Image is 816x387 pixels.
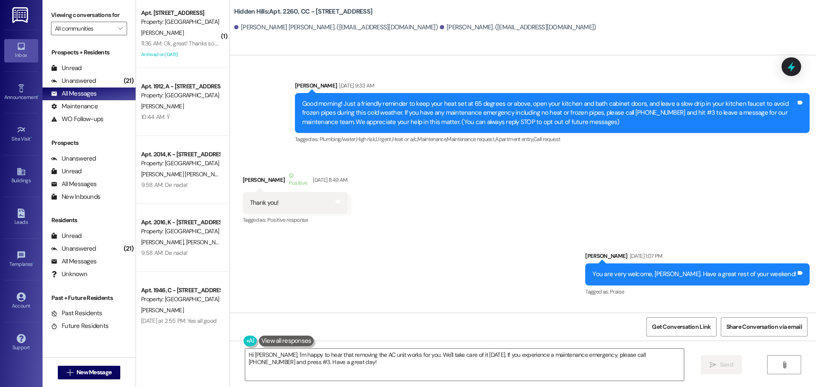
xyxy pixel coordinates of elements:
[33,260,34,266] span: •
[234,23,438,32] div: [PERSON_NAME] [PERSON_NAME]. ([EMAIL_ADDRESS][DOMAIN_NAME])
[122,242,136,255] div: (21)
[42,48,136,57] div: Prospects + Residents
[4,206,38,229] a: Leads
[646,317,716,336] button: Get Conversation Link
[141,218,220,227] div: Apt. 2016, K - [STREET_ADDRESS]
[51,102,98,111] div: Maintenance
[440,23,596,32] div: [PERSON_NAME]. ([EMAIL_ADDRESS][DOMAIN_NAME])
[4,123,38,146] a: Site Visit •
[141,227,220,236] div: Property: [GEOGRAPHIC_DATA]
[287,171,309,189] div: Positive
[186,238,228,246] span: [PERSON_NAME]
[392,136,417,143] span: Heat or a/c ,
[51,180,96,189] div: All Messages
[320,136,356,143] span: Plumbing/water ,
[533,136,560,143] span: Call request
[141,159,220,168] div: Property: [GEOGRAPHIC_DATA]
[51,89,96,98] div: All Messages
[585,285,810,298] div: Tagged as:
[141,40,343,47] div: 11:36 AM: Ok, great! Thanks so much and if I can't figure it out, I'll come to the office.
[610,288,624,295] span: Praise
[585,251,810,263] div: [PERSON_NAME]
[51,322,108,331] div: Future Residents
[42,138,136,147] div: Prospects
[141,113,170,121] div: 10:44 AM: Ÿ
[118,25,122,32] i: 
[12,7,30,23] img: ResiDesk Logo
[243,171,348,192] div: [PERSON_NAME]
[141,306,184,314] span: [PERSON_NAME]
[4,290,38,313] a: Account
[234,7,372,16] b: Hidden Hills: Apt. 2260, CC - [STREET_ADDRESS]
[245,349,684,381] textarea: Hi [PERSON_NAME], I'm happy to hear that removing the AC unit works for you. We'll take care of i...
[58,366,121,379] button: New Message
[141,150,220,159] div: Apt. 2014, K - [STREET_ADDRESS]
[721,317,807,336] button: Share Conversation via email
[51,64,82,73] div: Unread
[781,362,788,368] i: 
[31,135,32,141] span: •
[141,170,227,178] span: [PERSON_NAME] [PERSON_NAME]
[311,175,347,184] div: [DATE] 11:49 AM
[720,360,733,369] span: Send
[628,251,663,260] div: [DATE] 1:07 PM
[42,294,136,302] div: Past + Future Residents
[267,216,308,223] span: Positive response
[42,216,136,225] div: Residents
[51,115,103,124] div: WO Follow-ups
[302,99,796,127] div: Good morning! Just a friendly reminder to keep your heat set at 65 degrees or above, open your ki...
[51,309,102,318] div: Past Residents
[4,248,38,271] a: Templates •
[337,81,374,90] div: [DATE] 9:33 AM
[76,368,111,377] span: New Message
[141,29,184,37] span: [PERSON_NAME]
[51,76,96,85] div: Unanswered
[652,322,711,331] span: Get Conversation Link
[4,331,38,354] a: Support
[141,17,220,26] div: Property: [GEOGRAPHIC_DATA]
[141,102,184,110] span: [PERSON_NAME]
[4,39,38,62] a: Inbox
[67,369,73,376] i: 
[417,136,447,143] span: Maintenance ,
[51,192,100,201] div: New Inbounds
[141,82,220,91] div: Apt. 1912, A - [STREET_ADDRESS]
[38,93,39,99] span: •
[376,136,392,143] span: Urgent ,
[140,49,221,60] div: Archived on [DATE]
[295,81,810,93] div: [PERSON_NAME]
[51,257,96,266] div: All Messages
[141,181,187,189] div: 9:58 AM: De nada!
[122,74,136,88] div: (21)
[250,198,279,207] div: Thank you!
[141,8,220,17] div: Apt. [STREET_ADDRESS]
[495,136,533,143] span: Apartment entry ,
[710,362,716,368] i: 
[51,270,87,279] div: Unknown
[51,8,127,22] label: Viewing conversations for
[141,238,186,246] span: [PERSON_NAME]
[55,22,113,35] input: All communities
[141,249,187,257] div: 9:58 AM: De nada!
[356,136,376,143] span: High risk ,
[51,154,96,163] div: Unanswered
[51,167,82,176] div: Unread
[141,286,220,295] div: Apt. 1946, C - [STREET_ADDRESS]
[726,322,802,331] span: Share Conversation via email
[51,232,82,240] div: Unread
[243,214,348,226] div: Tagged as:
[141,91,220,100] div: Property: [GEOGRAPHIC_DATA]
[701,355,742,374] button: Send
[4,164,38,187] a: Buildings
[592,270,796,279] div: You are very welcome, [PERSON_NAME]. Have a great rest of your weekend!
[447,136,495,143] span: Maintenance request ,
[295,133,810,145] div: Tagged as:
[51,244,96,253] div: Unanswered
[141,317,216,325] div: [DATE] at 2:55 PM: Yes all good
[141,295,220,304] div: Property: [GEOGRAPHIC_DATA]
